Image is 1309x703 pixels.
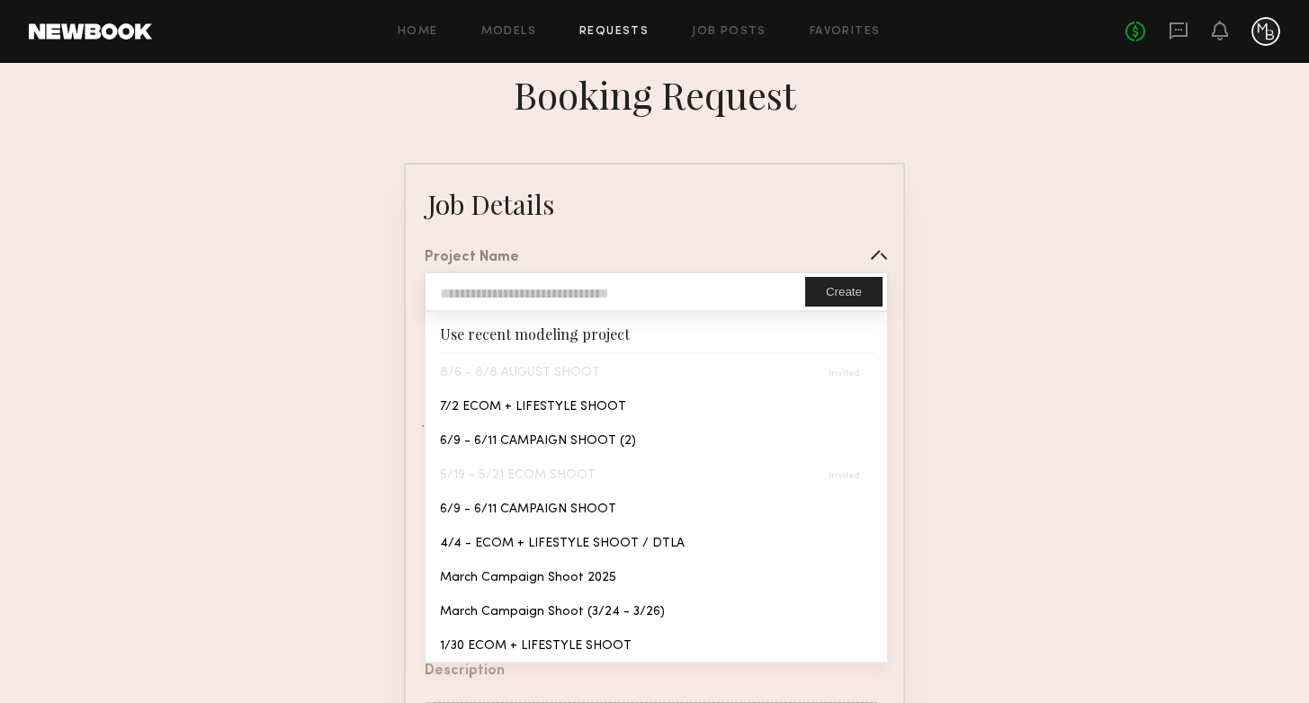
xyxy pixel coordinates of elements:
a: Requests [579,26,649,38]
a: Job Posts [692,26,767,38]
div: Description [425,664,505,679]
button: Create [805,277,883,307]
a: Favorites [810,26,881,38]
div: Project Name [425,251,519,265]
div: 6/9 - 6/11 CAMPAIGN SHOOT [426,491,887,525]
div: Booking Request [514,69,796,120]
div: 4/4 - ECOM + LIFESTYLE SHOOT / DTLA [426,525,887,559]
a: Home [398,26,438,38]
div: 8/6 - 8/8 AUGUST SHOOT [426,354,887,388]
div: March Campaign Shoot (3/24 - 3/26) [426,593,887,627]
div: Job Details [427,186,554,222]
div: 7/2 ECOM + LIFESTYLE SHOOT [426,388,887,423]
div: 6/9 - 6/11 CAMPAIGN SHOOT (2) [426,423,887,457]
div: March Campaign Shoot 2025 [426,559,887,593]
div: 1/30 ECOM + LIFESTYLE SHOOT [426,627,887,662]
div: Use recent modeling project [426,312,887,352]
div: 5/19 - 5/21 ECOM SHOOT [426,457,887,491]
a: Models [481,26,536,38]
